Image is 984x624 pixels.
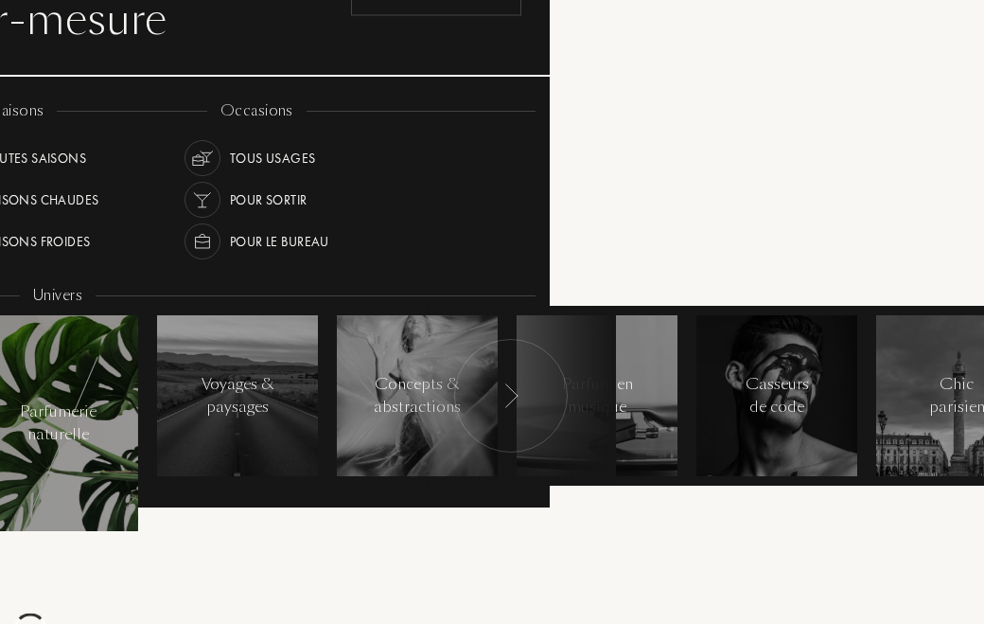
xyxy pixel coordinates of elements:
div: Tous usages [230,140,316,176]
div: occasions [207,100,307,122]
img: usage_occasion_work_white.svg [189,228,216,255]
img: arr_left.svg [503,383,518,408]
div: Parfumerie naturelle [18,401,98,446]
img: usage_occasion_party_white.svg [189,187,216,213]
div: Casseurs de code [737,373,817,419]
div: Univers [20,285,96,307]
img: usage_occasion_all_white.svg [189,145,216,171]
div: Concepts & abstractions [374,373,461,419]
div: Voyages & paysages [198,373,278,419]
div: Pour le bureau [230,223,329,259]
div: Pour sortir [230,182,307,218]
